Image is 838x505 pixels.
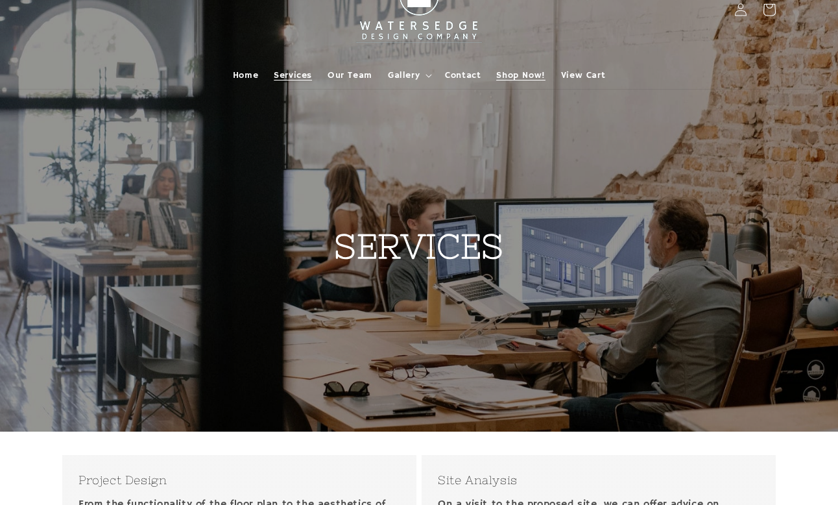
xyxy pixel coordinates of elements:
a: Services [266,62,320,89]
span: Our Team [328,69,372,81]
a: Our Team [320,62,380,89]
h3: Site Analysis [438,471,760,489]
h3: Project Design [78,471,400,489]
span: Home [233,69,258,81]
span: Gallery [388,69,420,81]
a: View Cart [553,62,613,89]
span: View Cart [561,69,605,81]
a: Home [225,62,266,89]
span: Contact [445,69,481,81]
summary: Gallery [380,62,437,89]
strong: SERVICES [334,227,504,265]
a: Shop Now! [488,62,553,89]
span: Services [274,69,312,81]
span: Shop Now! [496,69,545,81]
a: Contact [437,62,488,89]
